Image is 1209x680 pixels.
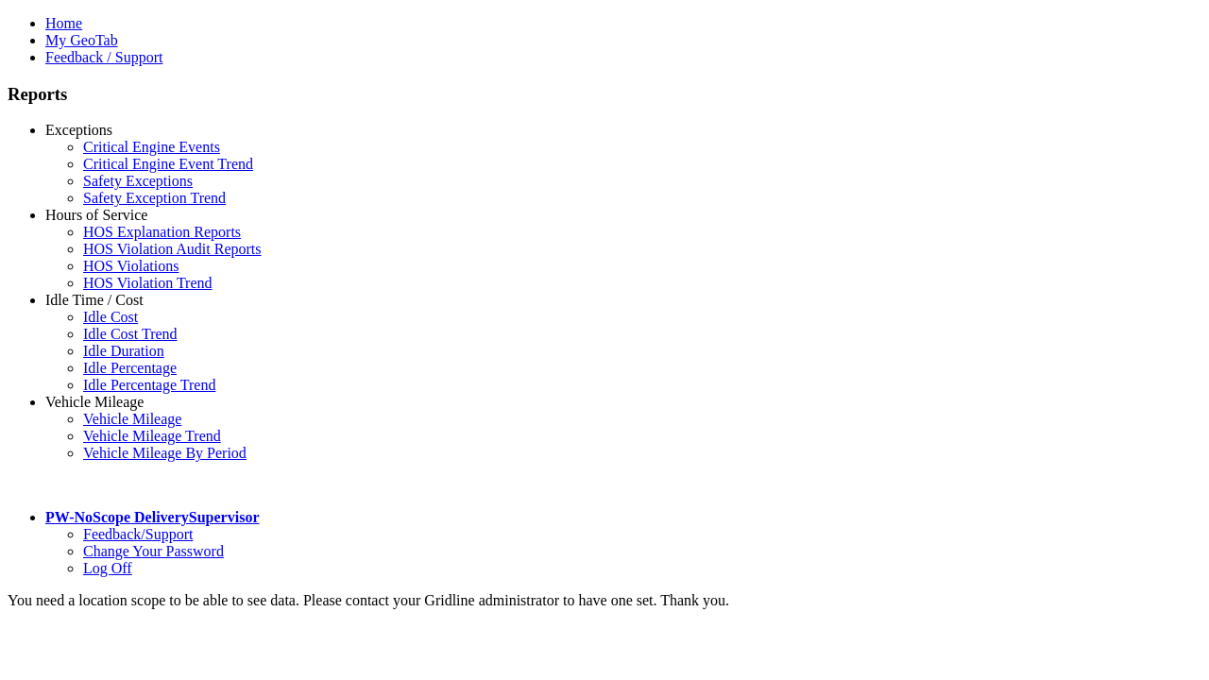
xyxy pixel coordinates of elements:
[83,258,179,274] a: HOS Violations
[83,560,132,576] a: Log Off
[83,173,193,189] a: Safety Exceptions
[83,526,193,542] a: Feedback/Support
[45,509,259,525] a: PW-NoScope DeliverySupervisor
[45,49,162,65] a: Feedback / Support
[83,543,224,559] a: Change Your Password
[83,309,138,325] a: Idle Cost
[45,207,147,223] a: Hours of Service
[83,360,177,376] a: Idle Percentage
[45,32,118,48] a: My GeoTab
[83,275,213,291] a: HOS Violation Trend
[83,156,253,172] a: Critical Engine Event Trend
[45,122,112,138] a: Exceptions
[8,84,1201,105] h3: Reports
[83,445,247,461] a: Vehicle Mileage By Period
[83,224,241,240] a: HOS Explanation Reports
[45,394,144,410] a: Vehicle Mileage
[83,428,221,444] a: Vehicle Mileage Trend
[8,592,1201,609] div: You need a location scope to be able to see data. Please contact your Gridline administrator to h...
[45,292,144,308] a: Idle Time / Cost
[83,326,178,342] a: Idle Cost Trend
[83,190,226,206] a: Safety Exception Trend
[83,241,262,257] a: HOS Violation Audit Reports
[83,139,220,155] a: Critical Engine Events
[83,411,181,427] a: Vehicle Mileage
[83,377,215,393] a: Idle Percentage Trend
[83,343,164,359] a: Idle Duration
[45,15,82,31] a: Home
